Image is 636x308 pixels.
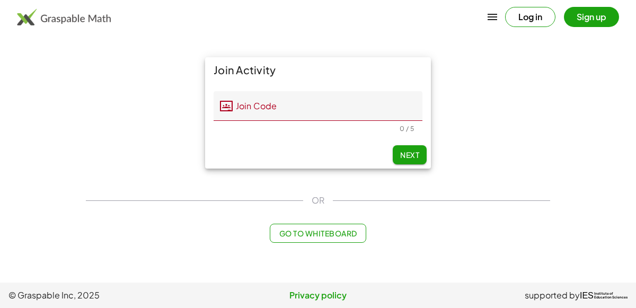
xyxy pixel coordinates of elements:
[393,145,427,164] button: Next
[594,292,628,300] span: Institute of Education Sciences
[505,7,555,27] button: Log in
[400,125,414,133] div: 0 / 5
[312,194,324,207] span: OR
[400,150,419,160] span: Next
[564,7,619,27] button: Sign up
[580,291,594,301] span: IES
[215,289,421,302] a: Privacy policy
[279,228,357,238] span: Go to Whiteboard
[270,224,366,243] button: Go to Whiteboard
[525,289,580,302] span: supported by
[580,289,628,302] a: IESInstitute ofEducation Sciences
[205,57,431,83] div: Join Activity
[8,289,215,302] span: © Graspable Inc, 2025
